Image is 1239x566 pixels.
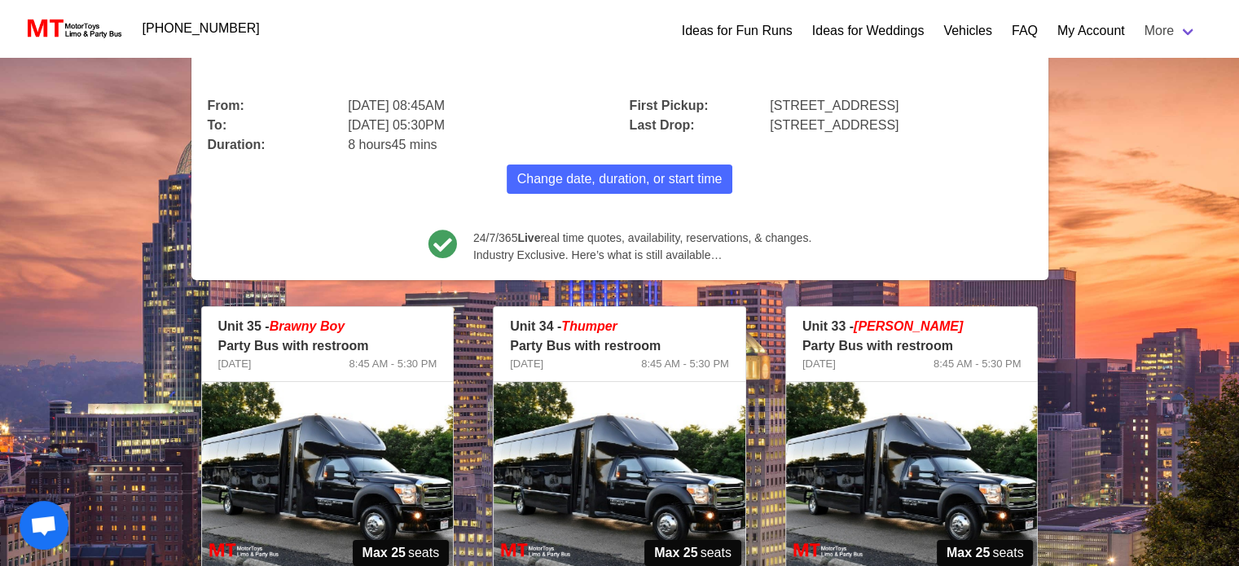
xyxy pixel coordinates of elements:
a: More [1135,15,1206,47]
strong: Max 25 [362,543,406,563]
span: 8:45 AM - 5:30 PM [934,356,1022,372]
div: [DATE] 05:30PM [338,106,619,135]
b: From: [208,99,244,112]
span: Change date, duration, or start time [517,169,723,189]
a: Ideas for Weddings [812,21,925,41]
strong: Max 25 [654,543,697,563]
span: seats [644,540,741,566]
b: Live [517,231,540,244]
div: [DATE] 08:45AM [338,86,619,116]
em: Thumper [561,319,617,333]
p: Party Bus with restroom [218,336,437,356]
p: Unit 34 - [510,317,729,336]
b: Last Drop: [630,118,695,132]
button: Change date, duration, or start time [507,165,733,194]
span: [DATE] [218,356,252,372]
em: Brawny Boy [270,319,345,333]
a: Ideas for Fun Runs [682,21,793,41]
div: [STREET_ADDRESS] [760,106,1041,135]
a: FAQ [1012,21,1038,41]
span: 8:45 AM - 5:30 PM [641,356,729,372]
p: Party Bus with restroom [510,336,729,356]
a: My Account [1057,21,1125,41]
span: [DATE] [802,356,836,372]
img: MotorToys Logo [23,17,123,40]
span: 8:45 AM - 5:30 PM [349,356,437,372]
em: [PERSON_NAME] [854,319,963,333]
p: Party Bus with restroom [802,336,1022,356]
a: [PHONE_NUMBER] [133,12,270,45]
span: seats [353,540,450,566]
b: Duration: [208,138,266,151]
span: seats [937,540,1034,566]
b: First Pickup: [630,99,709,112]
div: [STREET_ADDRESS] [760,86,1041,116]
span: 45 mins [392,138,437,151]
span: 24/7/365 real time quotes, availability, reservations, & changes. [473,230,811,247]
span: Industry Exclusive. Here’s what is still available… [473,247,811,264]
p: Unit 33 - [802,317,1022,336]
div: 8 hours [338,125,619,155]
strong: Max 25 [947,543,990,563]
a: Open chat [20,501,68,550]
p: Unit 35 - [218,317,437,336]
b: To: [208,118,227,132]
a: Vehicles [943,21,992,41]
span: [DATE] [510,356,543,372]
